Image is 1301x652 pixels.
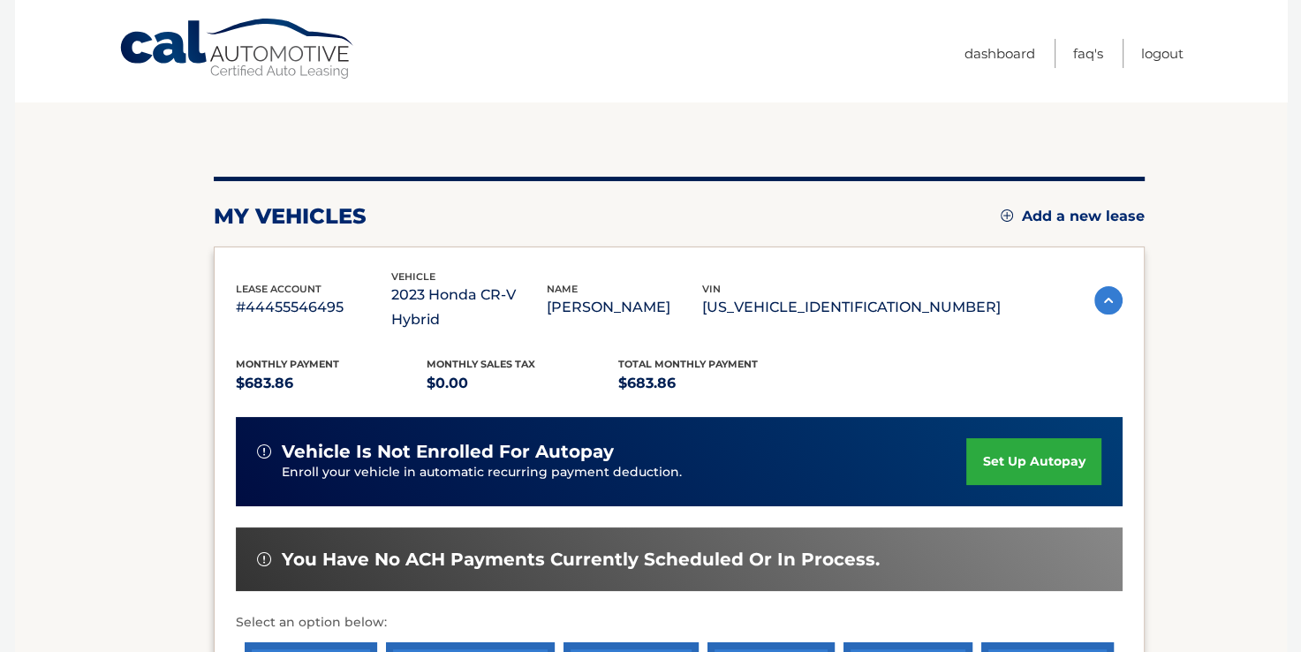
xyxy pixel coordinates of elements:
a: Dashboard [964,39,1035,68]
a: set up autopay [966,438,1101,485]
img: add.svg [1001,209,1013,222]
span: Monthly Payment [236,358,339,370]
span: Monthly sales Tax [427,358,535,370]
p: Select an option below: [236,612,1123,633]
a: Cal Automotive [118,18,357,80]
span: Total Monthly Payment [618,358,758,370]
h2: my vehicles [214,203,367,230]
p: $0.00 [427,371,618,396]
a: FAQ's [1073,39,1103,68]
p: [US_VEHICLE_IDENTIFICATION_NUMBER] [702,295,1001,320]
span: You have no ACH payments currently scheduled or in process. [282,549,880,571]
p: #44455546495 [236,295,391,320]
img: accordion-active.svg [1094,286,1123,315]
p: 2023 Honda CR-V Hybrid [391,283,547,332]
span: name [547,283,578,295]
span: lease account [236,283,321,295]
p: $683.86 [236,371,427,396]
span: vehicle is not enrolled for autopay [282,441,614,463]
span: vehicle [391,270,435,283]
a: Add a new lease [1001,208,1145,225]
p: $683.86 [618,371,810,396]
a: Logout [1141,39,1184,68]
img: alert-white.svg [257,444,271,459]
img: alert-white.svg [257,552,271,566]
p: [PERSON_NAME] [547,295,702,320]
p: Enroll your vehicle in automatic recurring payment deduction. [282,463,967,482]
span: vin [702,283,721,295]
